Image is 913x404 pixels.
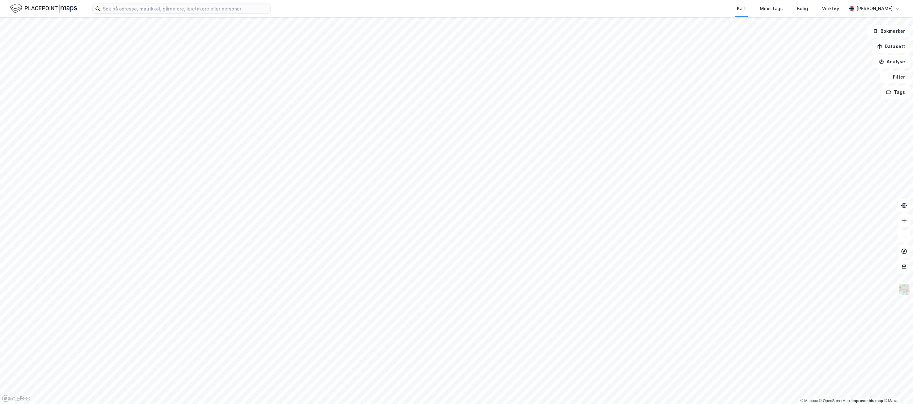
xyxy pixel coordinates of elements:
a: Improve this map [852,399,883,403]
div: Kontrollprogram for chat [881,373,913,404]
div: [PERSON_NAME] [856,5,893,12]
button: Filter [880,71,910,83]
a: Mapbox homepage [2,395,30,402]
div: Mine Tags [760,5,783,12]
div: Kart [737,5,746,12]
input: Søk på adresse, matrikkel, gårdeiere, leietakere eller personer [100,4,270,13]
button: Datasett [872,40,910,53]
div: Bolig [797,5,808,12]
a: Mapbox [800,399,818,403]
img: Z [898,283,910,296]
div: Verktøy [822,5,839,12]
a: OpenStreetMap [819,399,850,403]
button: Analyse [874,55,910,68]
button: Bokmerker [867,25,910,38]
button: Tags [881,86,910,99]
img: logo.f888ab2527a4732fd821a326f86c7f29.svg [10,3,77,14]
iframe: Chat Widget [881,373,913,404]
